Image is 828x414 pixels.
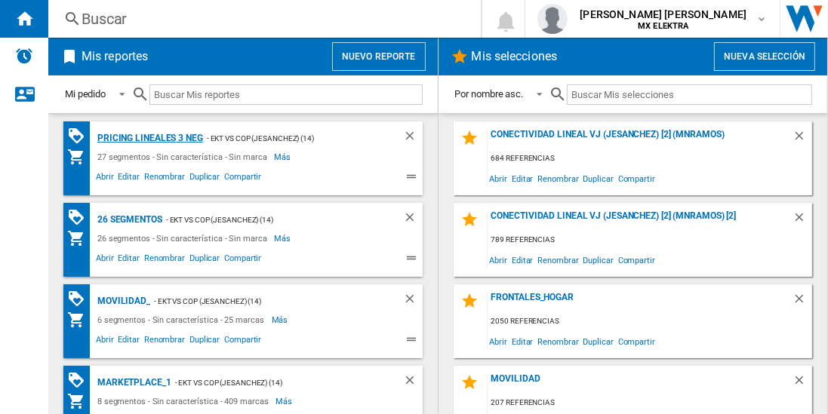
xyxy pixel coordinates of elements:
span: Compartir [222,333,263,351]
div: Borrar [793,292,812,312]
span: Más [275,229,294,247]
div: Borrar [403,373,423,392]
span: Duplicar [581,168,616,189]
span: Editar [116,333,142,351]
span: Renombrar [142,333,187,351]
h2: Mis reportes [78,42,151,71]
span: Más [276,392,295,410]
div: Por nombre asc. [455,88,524,100]
div: 6 segmentos - Sin característica - 25 marcas [94,311,272,329]
span: Editar [116,170,142,188]
span: Renombrar [535,331,580,351]
span: Editar [509,168,535,189]
b: MX ELEKTRA [638,21,688,31]
span: Abrir [94,333,116,351]
span: Duplicar [581,331,616,351]
div: 207 referencias [488,394,813,412]
span: Abrir [94,251,116,269]
img: profile.jpg [537,4,568,34]
h2: Mis selecciones [469,42,561,71]
div: Matriz de PROMOCIONES [67,127,94,146]
div: Mi colección [67,229,94,247]
span: [PERSON_NAME] [PERSON_NAME] [580,7,746,22]
span: Renombrar [142,251,187,269]
img: alerts-logo.svg [15,47,33,65]
div: 26 segmentos - Sin característica - Sin marca [94,229,275,247]
div: Matriz de PROMOCIONES [67,208,94,227]
div: Borrar [403,292,423,311]
div: MARKETPLACE_1 [94,373,171,392]
span: Abrir [488,168,510,189]
div: MOVILIDAD [488,373,793,394]
span: Editar [116,251,142,269]
div: Borrar [403,129,423,148]
div: Mi colección [67,392,94,410]
div: Buscar [82,8,442,29]
span: Editar [509,331,535,351]
div: 27 segmentos - Sin característica - Sin marca [94,148,275,166]
span: Duplicar [581,250,616,270]
div: Borrar [793,210,812,231]
div: - EKT vs Cop (jesanchez) (14) [171,373,373,392]
input: Buscar Mis reportes [149,84,422,105]
span: Abrir [488,331,510,351]
div: Mi colección [67,148,94,166]
div: FRONTALES_HOGAR [488,292,793,312]
span: Duplicar [187,170,222,188]
span: Compartir [222,170,263,188]
div: 684 referencias [488,149,813,168]
div: 2050 referencias [488,312,813,331]
span: Duplicar [187,251,222,269]
div: - EKT vs Cop (jesanchez) (14) [203,129,373,148]
div: 8 segmentos - Sin característica - 409 marcas [94,392,276,410]
button: Nueva selección [714,42,815,71]
div: Matriz de PROMOCIONES [67,371,94,390]
div: MOVILIDAD_ [94,292,150,311]
div: - EKT vs Cop (jesanchez) (14) [150,292,372,311]
div: Borrar [793,373,812,394]
span: Duplicar [187,333,222,351]
div: 26 segmentos [94,210,162,229]
span: Renombrar [142,170,187,188]
span: Abrir [94,170,116,188]
div: - EKT vs Cop (jesanchez) (14) [162,210,373,229]
span: Compartir [616,168,657,189]
div: Borrar [793,129,812,149]
div: Matriz de PROMOCIONES [67,290,94,308]
div: Conectividad Lineal vj (jesanchez) [2] (mnramos) [488,129,793,149]
div: 789 referencias [488,231,813,250]
span: Más [272,311,291,329]
div: Mi colección [67,311,94,329]
span: Editar [509,250,535,270]
div: Pricing lineales 3 neg [94,129,203,148]
span: Renombrar [535,168,580,189]
button: Nuevo reporte [332,42,426,71]
span: Compartir [616,250,657,270]
input: Buscar Mis selecciones [567,84,812,105]
span: Renombrar [535,250,580,270]
span: Más [275,148,294,166]
span: Abrir [488,250,510,270]
div: Borrar [403,210,423,229]
span: Compartir [616,331,657,351]
span: Compartir [222,251,263,269]
div: Mi pedido [65,88,106,100]
div: Conectividad Lineal vj (jesanchez) [2] (mnramos) [2] [488,210,793,231]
